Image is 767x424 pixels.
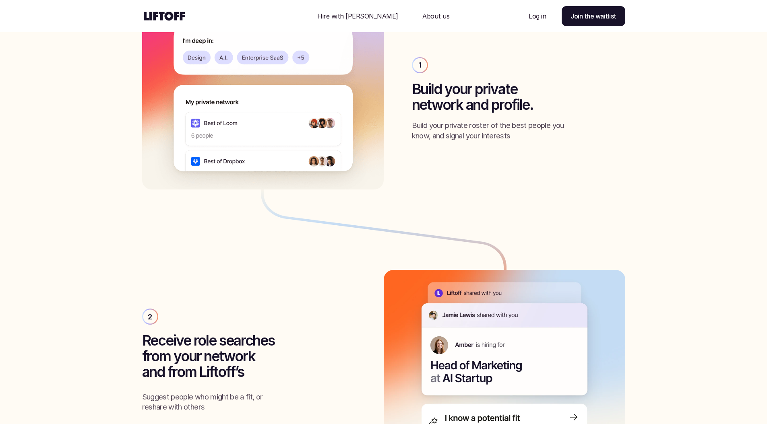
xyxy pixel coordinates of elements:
[412,120,583,141] p: Build your private roster of the best people you know, and signal your interests
[571,11,616,21] p: Join the waitlist
[422,11,449,21] p: About us
[148,312,152,322] p: 2
[418,60,421,70] p: 1
[413,6,459,26] a: Nav Link
[142,392,279,413] p: Suggest people who might be a fit, or reshare with others
[308,6,408,26] a: Nav Link
[519,6,556,26] a: Nav Link
[412,81,625,112] h3: Build your private network and profile.
[317,11,398,21] p: Hire with [PERSON_NAME]
[562,6,625,26] a: Join the waitlist
[529,11,546,21] p: Log in
[142,333,327,379] h3: Receive role searches from your network and from Liftoff’s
